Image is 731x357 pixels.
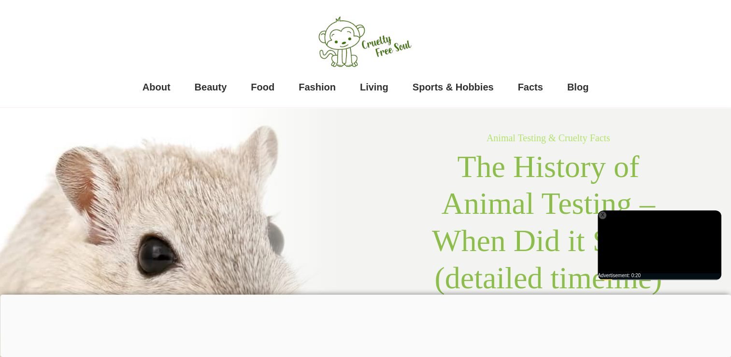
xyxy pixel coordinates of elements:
[599,211,606,219] div: X
[251,77,274,97] a: Food
[487,133,610,143] a: Animal Testing & Cruelty Facts
[598,210,721,280] iframe: Advertisement
[299,77,336,97] a: Fashion
[432,149,665,295] span: The History of Animal Testing – When Did it Start? (detailed timeline)
[518,77,543,97] a: Facts
[598,273,721,278] div: Advertisement: 0:20
[567,77,588,97] a: Blog
[195,77,227,97] a: Beauty
[413,77,494,97] a: Sports & Hobbies
[360,77,388,97] a: Living
[598,210,721,280] div: Video Player
[123,295,608,355] iframe: Advertisement
[143,77,171,97] a: About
